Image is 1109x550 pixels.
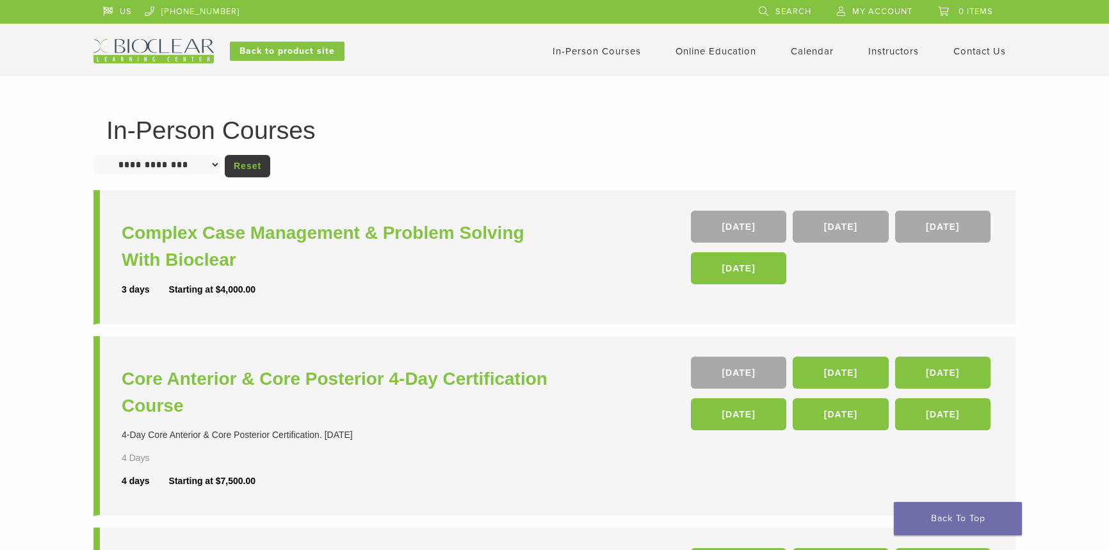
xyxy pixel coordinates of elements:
a: [DATE] [793,211,888,243]
a: Complex Case Management & Problem Solving With Bioclear [122,220,558,273]
a: In-Person Courses [553,45,641,57]
a: Back to product site [230,42,344,61]
a: Instructors [868,45,919,57]
a: [DATE] [793,357,888,389]
a: [DATE] [895,357,991,389]
span: Search [775,6,811,17]
div: 3 days [122,283,169,296]
a: Online Education [676,45,756,57]
a: Calendar [791,45,834,57]
a: [DATE] [691,252,786,284]
a: [DATE] [691,211,786,243]
a: [DATE] [895,398,991,430]
div: 4-Day Core Anterior & Core Posterior Certification. [DATE] [122,428,558,442]
a: [DATE] [691,357,786,389]
a: Reset [225,155,270,177]
a: Contact Us [953,45,1006,57]
a: Back To Top [894,502,1022,535]
div: Starting at $7,500.00 [169,474,255,488]
a: Core Anterior & Core Posterior 4-Day Certification Course [122,366,558,419]
a: [DATE] [691,398,786,430]
h1: In-Person Courses [106,118,1003,143]
div: 4 days [122,474,169,488]
a: [DATE] [793,398,888,430]
div: Starting at $4,000.00 [169,283,255,296]
div: , , , [691,211,994,291]
a: [DATE] [895,211,991,243]
span: 0 items [959,6,993,17]
img: Bioclear [93,39,214,63]
div: 4 Days [122,451,187,465]
span: My Account [852,6,912,17]
div: , , , , , [691,357,994,437]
